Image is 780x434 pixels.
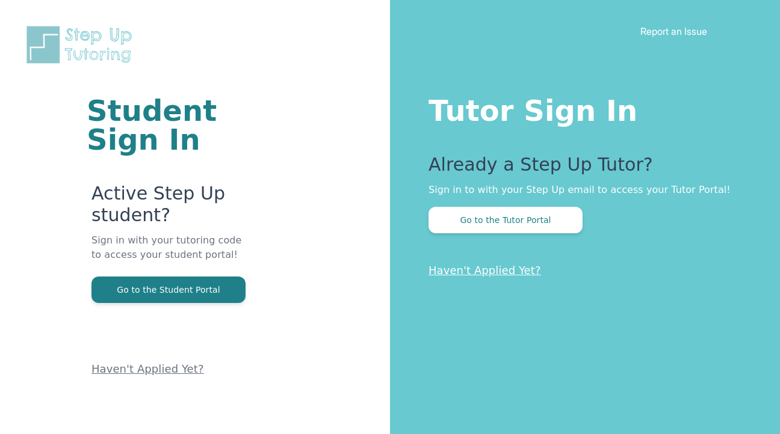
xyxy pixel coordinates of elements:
[91,362,204,375] a: Haven't Applied Yet?
[640,25,707,37] a: Report an Issue
[429,207,583,233] button: Go to the Tutor Portal
[429,214,583,225] a: Go to the Tutor Portal
[429,183,732,197] p: Sign in to with your Step Up email to access your Tutor Portal!
[429,154,732,183] p: Already a Step Up Tutor?
[91,233,246,277] p: Sign in with your tutoring code to access your student portal!
[429,264,541,277] a: Haven't Applied Yet?
[87,96,246,154] h1: Student Sign In
[24,24,140,66] img: Step Up Tutoring horizontal logo
[91,183,246,233] p: Active Step Up student?
[429,91,732,125] h1: Tutor Sign In
[91,277,246,303] button: Go to the Student Portal
[91,284,246,295] a: Go to the Student Portal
